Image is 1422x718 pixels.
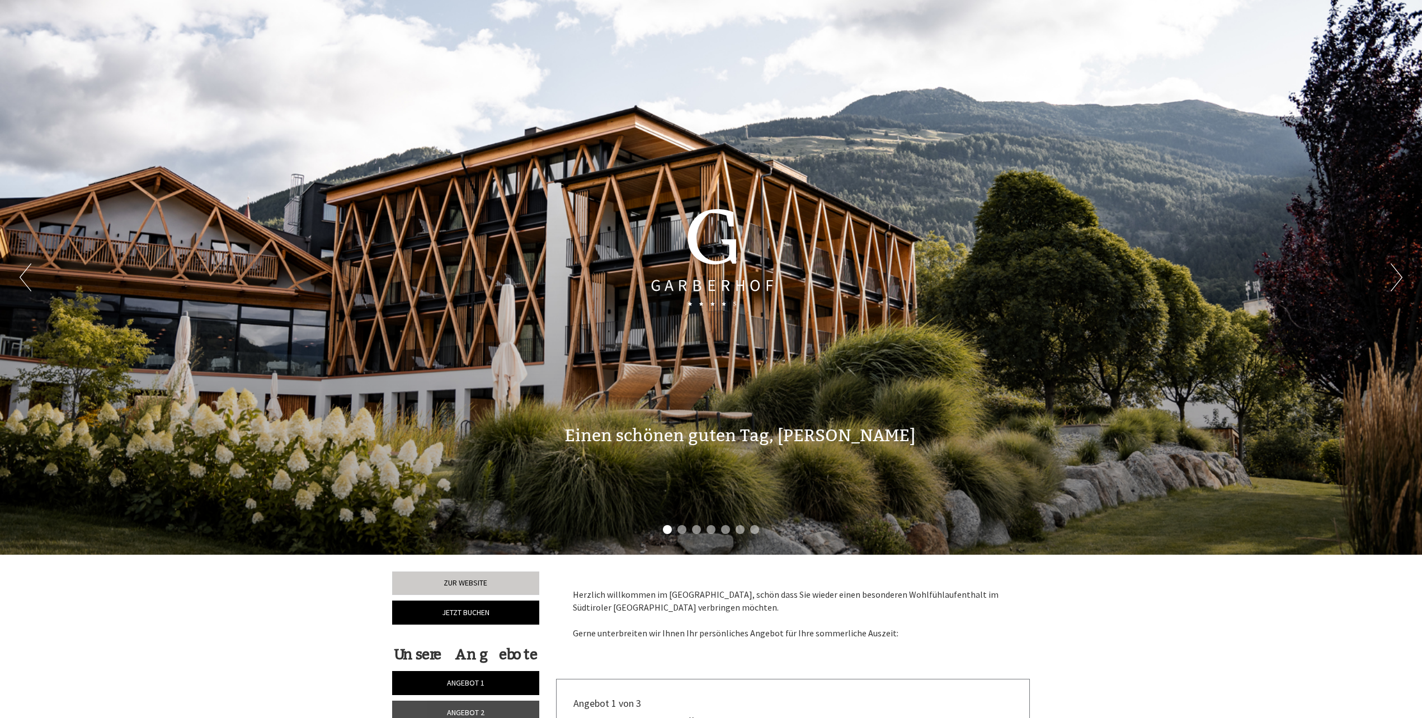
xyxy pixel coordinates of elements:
a: Zur Website [392,571,539,595]
span: Angebot 1 von 3 [573,697,641,710]
button: Next [1391,263,1402,291]
span: Angebot 1 [447,678,484,688]
a: Jetzt buchen [392,601,539,625]
h1: Einen schönen guten Tag, [PERSON_NAME] [564,427,915,445]
span: Angebot 2 [447,707,484,717]
p: Herzlich willkommen im [GEOGRAPHIC_DATA], schön dass Sie wieder einen besonderen Wohlfühlaufentha... [573,588,1014,639]
div: Unsere Angebote [392,644,539,665]
button: Previous [20,263,31,291]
